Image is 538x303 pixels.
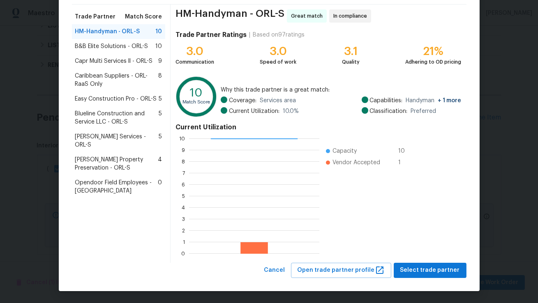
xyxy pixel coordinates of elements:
[182,228,185,233] text: 2
[125,13,162,21] span: Match Score
[260,58,296,66] div: Speed of work
[159,133,162,149] span: 5
[75,95,157,103] span: Easy Construction Pro - ORL-S
[158,179,162,195] span: 0
[182,159,185,164] text: 8
[332,158,380,167] span: Vendor Accepted
[406,58,462,66] div: Adhering to OD pricing
[159,95,162,103] span: 5
[411,107,436,115] span: Preferred
[175,31,247,39] h4: Trade Partner Ratings
[394,263,466,278] button: Select trade partner
[260,96,296,105] span: Services area
[75,72,159,88] span: Caribbean Suppliers - ORL-RaaS Only
[175,58,214,66] div: Communication
[183,100,210,104] text: Match Score
[182,171,185,176] text: 7
[75,133,159,149] span: [PERSON_NAME] Services - ORL-S
[75,42,148,50] span: B&B Elite Solutions - ORL-S
[75,110,159,126] span: Blueline Construction and Service LLC - ORL-S
[75,57,153,65] span: Capr Multi Services ll - ORL-S
[398,158,411,167] span: 1
[370,107,408,115] span: Classification:
[182,182,185,187] text: 6
[182,194,185,199] text: 5
[221,86,462,94] span: Why this trade partner is a great match:
[332,147,357,155] span: Capacity
[158,156,162,172] span: 4
[75,28,140,36] span: HM-Handyman - ORL-S
[333,12,370,20] span: In compliance
[179,136,185,141] text: 10
[398,147,411,155] span: 10
[155,28,162,36] span: 10
[264,265,285,275] span: Cancel
[75,156,158,172] span: [PERSON_NAME] Property Preservation - ORL-S
[181,251,185,256] text: 0
[158,57,162,65] span: 9
[175,123,461,131] h4: Current Utilization
[406,47,462,55] div: 21%
[155,42,162,50] span: 10
[183,240,185,245] text: 1
[182,217,185,222] text: 3
[253,31,305,39] div: Based on 97 ratings
[291,263,391,278] button: Open trade partner profile
[342,58,360,66] div: Quality
[260,47,296,55] div: 3.0
[229,96,256,105] span: Coverage:
[370,96,403,105] span: Capabilities:
[400,265,460,275] span: Select trade partner
[247,31,253,39] div: |
[298,265,385,275] span: Open trade partner profile
[342,47,360,55] div: 3.1
[158,72,162,88] span: 8
[182,205,185,210] text: 4
[229,107,279,115] span: Current Utilization:
[406,96,462,105] span: Handyman
[261,263,289,278] button: Cancel
[182,148,185,153] text: 9
[75,179,158,195] span: Opendoor Field Employees - [GEOGRAPHIC_DATA]
[75,13,116,21] span: Trade Partner
[438,98,462,103] span: + 1 more
[190,87,203,99] text: 10
[291,12,326,20] span: Great match
[175,47,214,55] div: 3.0
[175,9,284,23] span: HM-Handyman - ORL-S
[159,110,162,126] span: 5
[283,107,299,115] span: 10.0 %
